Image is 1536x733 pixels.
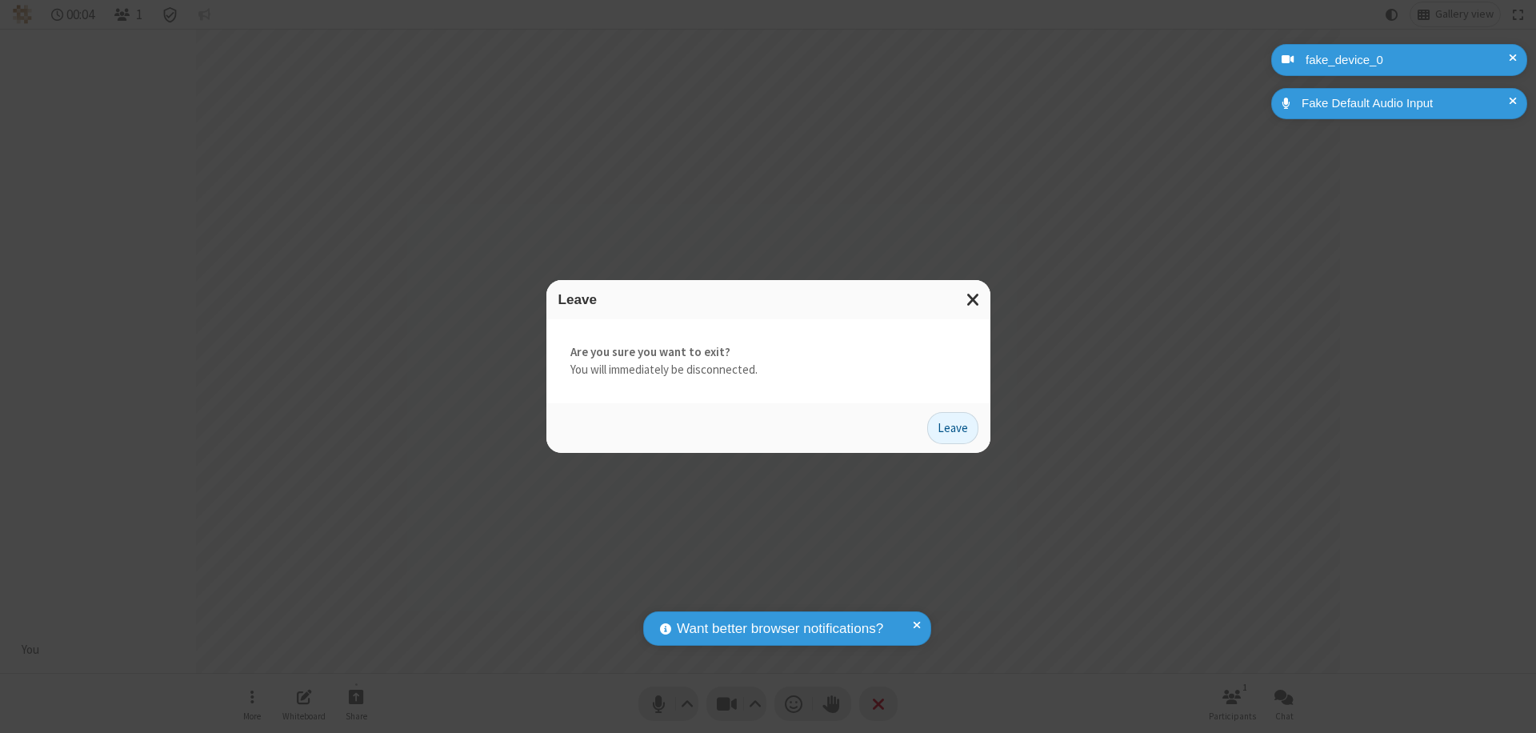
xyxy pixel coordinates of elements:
[1300,51,1515,70] div: fake_device_0
[558,292,978,307] h3: Leave
[677,619,883,639] span: Want better browser notifications?
[957,280,990,319] button: Close modal
[927,412,978,444] button: Leave
[570,343,966,362] strong: Are you sure you want to exit?
[546,319,990,403] div: You will immediately be disconnected.
[1296,94,1515,113] div: Fake Default Audio Input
